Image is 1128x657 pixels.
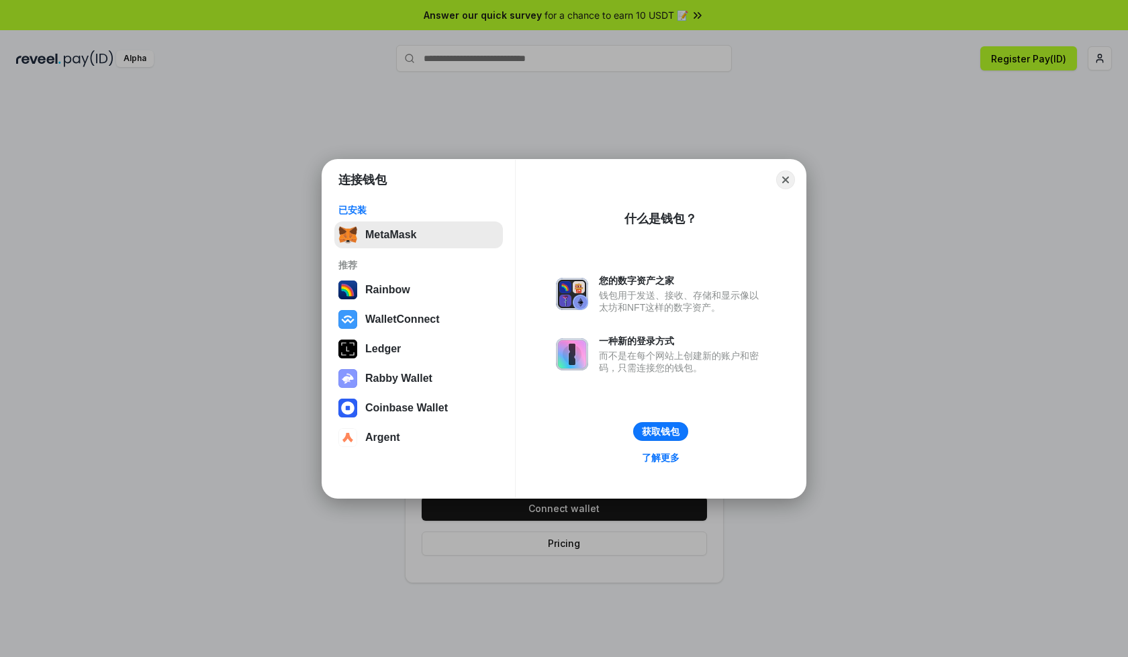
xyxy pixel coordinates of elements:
[365,343,401,355] div: Ledger
[334,276,503,303] button: Rainbow
[338,399,357,417] img: svg+xml,%3Csvg%20width%3D%2228%22%20height%3D%2228%22%20viewBox%3D%220%200%2028%2028%22%20fill%3D...
[338,259,499,271] div: 推荐
[365,229,416,241] div: MetaMask
[599,350,765,374] div: 而不是在每个网站上创建新的账户和密码，只需连接您的钱包。
[334,221,503,248] button: MetaMask
[599,274,765,287] div: 您的数字资产之家
[642,425,679,438] div: 获取钱包
[365,432,400,444] div: Argent
[338,172,387,188] h1: 连接钱包
[634,449,688,466] a: 了解更多
[334,424,503,451] button: Argent
[365,402,448,414] div: Coinbase Wallet
[365,313,440,325] div: WalletConnect
[338,204,499,216] div: 已安装
[338,428,357,447] img: svg+xml,%3Csvg%20width%3D%2228%22%20height%3D%2228%22%20viewBox%3D%220%200%2028%2028%22%20fill%3D...
[338,225,357,244] img: svg+xml,%3Csvg%20fill%3D%22none%22%20height%3D%2233%22%20viewBox%3D%220%200%2035%2033%22%20width%...
[599,335,765,347] div: 一种新的登录方式
[338,340,357,358] img: svg+xml,%3Csvg%20xmlns%3D%22http%3A%2F%2Fwww.w3.org%2F2000%2Fsvg%22%20width%3D%2228%22%20height%3...
[365,372,432,385] div: Rabby Wallet
[556,278,588,310] img: svg+xml,%3Csvg%20xmlns%3D%22http%3A%2F%2Fwww.w3.org%2F2000%2Fsvg%22%20fill%3D%22none%22%20viewBox...
[334,306,503,333] button: WalletConnect
[365,284,410,296] div: Rainbow
[338,310,357,329] img: svg+xml,%3Csvg%20width%3D%2228%22%20height%3D%2228%22%20viewBox%3D%220%200%2028%2028%22%20fill%3D...
[334,365,503,392] button: Rabby Wallet
[633,422,688,441] button: 获取钱包
[334,336,503,362] button: Ledger
[338,369,357,388] img: svg+xml,%3Csvg%20xmlns%3D%22http%3A%2F%2Fwww.w3.org%2F2000%2Fsvg%22%20fill%3D%22none%22%20viewBox...
[599,289,765,313] div: 钱包用于发送、接收、存储和显示像以太坊和NFT这样的数字资产。
[624,211,697,227] div: 什么是钱包？
[334,395,503,421] button: Coinbase Wallet
[776,170,795,189] button: Close
[556,338,588,370] img: svg+xml,%3Csvg%20xmlns%3D%22http%3A%2F%2Fwww.w3.org%2F2000%2Fsvg%22%20fill%3D%22none%22%20viewBox...
[642,452,679,464] div: 了解更多
[338,281,357,299] img: svg+xml,%3Csvg%20width%3D%22120%22%20height%3D%22120%22%20viewBox%3D%220%200%20120%20120%22%20fil...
